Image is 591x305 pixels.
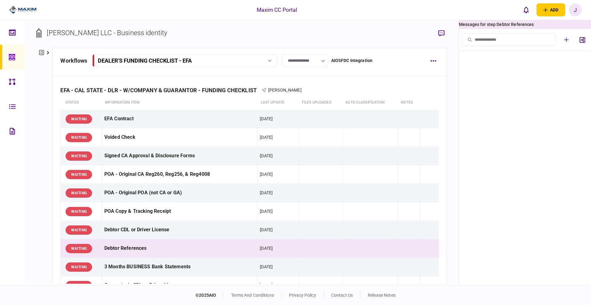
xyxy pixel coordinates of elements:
div: WAITING [66,207,92,216]
div: [DATE] [260,153,273,159]
div: WAITING [66,281,92,290]
a: terms and conditions [231,293,274,298]
div: WAITING [66,114,92,124]
div: [DATE] [260,171,273,177]
div: [DATE] [260,208,273,214]
div: [DATE] [260,116,273,122]
div: POA - Original CA Reg260, Reg256, & Reg4008 [104,167,255,181]
div: [DATE] [260,190,273,196]
th: Files uploaded [299,96,342,110]
div: [DATE] [260,282,273,288]
div: WAITING [66,188,92,198]
button: DEALER'S FUNDING CHECKLIST - EFA [92,54,277,67]
div: WAITING [66,225,92,235]
div: WAITING [66,244,92,253]
div: [DATE] [260,245,273,251]
div: POA Copy & Tracking Receipt [104,204,255,218]
a: contact us [331,293,353,298]
div: AIOSFDC Integration [331,57,373,64]
button: J [569,3,582,16]
div: WAITING [66,133,92,142]
th: status [61,96,102,110]
div: Messages for step Debtor References [459,20,591,29]
div: Signed CA Approval & Disclosure Forms [104,149,255,163]
th: last update [258,96,299,110]
span: [PERSON_NAME] [268,88,302,93]
div: POA - Original POA (not CA or GA) [104,186,255,200]
div: Maxim CC Portal [257,6,297,14]
button: open adding identity options [537,3,565,16]
div: WAITING [66,262,92,272]
div: © 2025 AIO [195,292,224,299]
div: WAITING [66,170,92,179]
div: DEALER'S FUNDING CHECKLIST - EFA [98,57,192,64]
a: release notes [368,293,396,298]
div: Guarantor/s CDL or Driver License [104,278,255,292]
div: [DATE] [260,134,273,140]
th: auto classification [342,96,398,110]
div: 3 Months BUSINESS Bank Statements [104,260,255,274]
img: client company logo [9,5,37,14]
div: WAITING [66,151,92,161]
div: EFA Contract [104,112,255,126]
th: Information item [102,96,258,110]
div: workflows [60,56,87,65]
div: Debtor CDL or Driver License [104,223,255,237]
button: open notifications list [520,3,533,16]
a: privacy policy [289,293,316,298]
div: [DATE] [260,227,273,233]
div: [DATE] [260,264,273,270]
div: EFA - CAL STATE - DLR - W/COMPANY & GUARANTOR - FUNDING CHECKLIST [60,87,262,93]
th: notes [398,96,420,110]
div: [PERSON_NAME] LLC - Business identity [47,28,167,38]
div: Voided Check [104,130,255,144]
div: Debtor References [104,241,255,255]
